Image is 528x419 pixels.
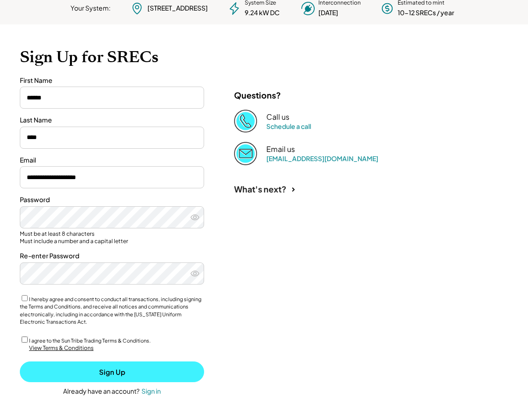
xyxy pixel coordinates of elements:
div: First Name [20,76,204,85]
div: Sign in [141,387,161,395]
div: Questions? [234,90,281,100]
div: View Terms & Conditions [29,344,94,352]
div: Email us [266,145,295,154]
a: Schedule a call [266,122,311,130]
div: What's next? [234,184,287,194]
div: [STREET_ADDRESS] [147,4,208,13]
div: Call us [266,112,289,122]
a: [EMAIL_ADDRESS][DOMAIN_NAME] [266,154,378,163]
div: Must be at least 8 characters Must include a number and a capital letter [20,230,204,244]
label: I agree to the Sun Tribe Trading Terms & Conditions. [29,338,151,343]
img: Email%202%403x.png [234,142,257,165]
label: I hereby agree and consent to conduct all transactions, including signing the Terms and Condition... [20,296,201,325]
div: Password [20,195,204,204]
button: Sign Up [20,361,204,382]
div: 10-12 SRECs / year [398,8,454,17]
div: Your System: [70,4,111,13]
h1: Sign Up for SRECs [20,47,508,67]
img: Phone%20copy%403x.png [234,110,257,133]
div: 9.24 kW DC [245,8,280,17]
div: Re-enter Password [20,251,204,261]
div: Already have an account? [63,387,140,396]
div: [DATE] [318,8,338,17]
div: Email [20,156,204,165]
div: Last Name [20,116,204,125]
